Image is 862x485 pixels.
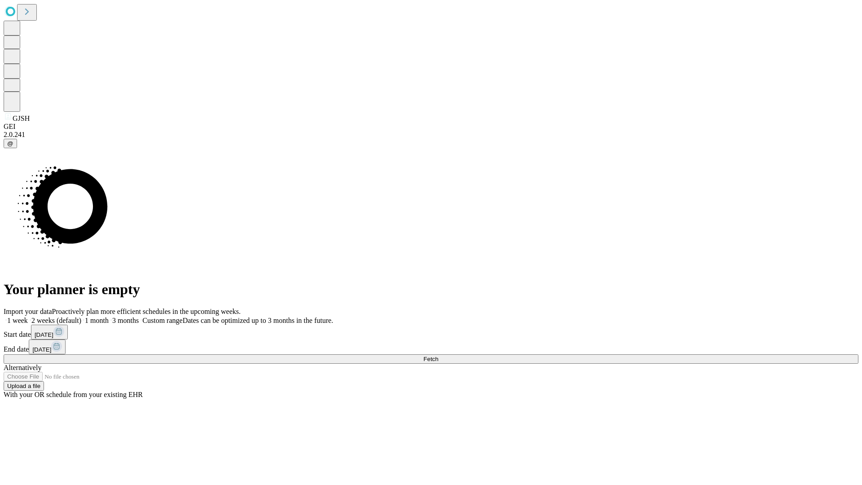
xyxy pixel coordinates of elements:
div: GEI [4,123,858,131]
span: Fetch [423,356,438,362]
span: [DATE] [35,331,53,338]
span: Custom range [142,317,182,324]
button: @ [4,139,17,148]
div: Start date [4,325,858,339]
div: End date [4,339,858,354]
span: Alternatively [4,364,41,371]
button: Upload a file [4,381,44,391]
span: Dates can be optimized up to 3 months in the future. [183,317,333,324]
span: 3 months [112,317,139,324]
span: 2 weeks (default) [31,317,81,324]
span: GJSH [13,115,30,122]
span: 1 month [85,317,109,324]
span: [DATE] [32,346,51,353]
span: 1 week [7,317,28,324]
span: @ [7,140,13,147]
button: [DATE] [29,339,66,354]
button: [DATE] [31,325,68,339]
button: Fetch [4,354,858,364]
span: Import your data [4,308,52,315]
h1: Your planner is empty [4,281,858,298]
div: 2.0.241 [4,131,858,139]
span: With your OR schedule from your existing EHR [4,391,143,398]
span: Proactively plan more efficient schedules in the upcoming weeks. [52,308,241,315]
